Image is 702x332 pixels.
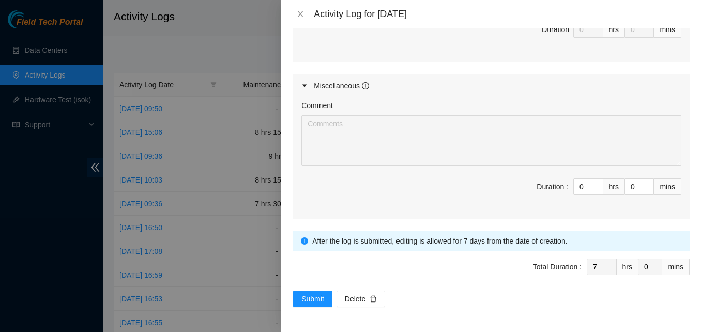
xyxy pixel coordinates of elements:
[312,235,682,247] div: After the log is submitted, editing is allowed for 7 days from the date of creation.
[603,21,625,38] div: hrs
[533,261,582,273] div: Total Duration :
[603,178,625,195] div: hrs
[293,74,690,98] div: Miscellaneous info-circle
[542,24,569,35] div: Duration
[617,259,638,275] div: hrs
[301,115,681,166] textarea: Comment
[537,181,568,192] div: Duration :
[362,82,369,89] span: info-circle
[301,100,333,111] label: Comment
[370,295,377,304] span: delete
[293,291,332,307] button: Submit
[345,293,365,305] span: Delete
[337,291,385,307] button: Deletedelete
[654,21,681,38] div: mins
[301,293,324,305] span: Submit
[301,83,308,89] span: caret-right
[301,237,308,245] span: info-circle
[314,8,690,20] div: Activity Log for [DATE]
[296,10,304,18] span: close
[662,259,690,275] div: mins
[654,178,681,195] div: mins
[314,80,369,92] div: Miscellaneous
[293,9,308,19] button: Close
